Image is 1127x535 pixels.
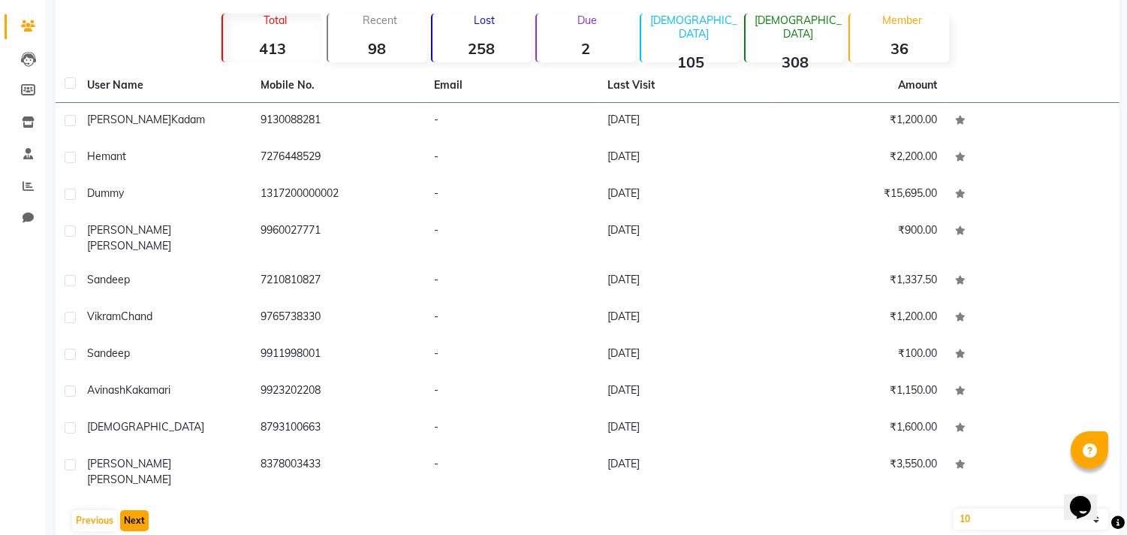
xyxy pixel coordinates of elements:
[425,140,598,177] td: -
[87,457,171,470] span: [PERSON_NAME]
[252,447,425,497] td: 8378003433
[598,300,772,337] td: [DATE]
[425,213,598,263] td: -
[598,68,772,103] th: Last Visit
[72,510,117,531] button: Previous
[87,223,171,237] span: [PERSON_NAME]
[856,14,948,27] p: Member
[425,103,598,140] td: -
[752,14,844,41] p: [DEMOGRAPHIC_DATA]
[252,140,425,177] td: 7276448529
[773,447,946,497] td: ₹3,550.00
[87,273,130,286] span: sandeep
[87,420,204,434] span: [DEMOGRAPHIC_DATA]
[425,68,598,103] th: Email
[252,263,425,300] td: 7210810827
[773,213,946,263] td: ₹900.00
[746,53,844,71] strong: 308
[598,337,772,373] td: [DATE]
[78,68,252,103] th: User Name
[773,140,946,177] td: ₹2,200.00
[647,14,740,41] p: [DEMOGRAPHIC_DATA]
[252,300,425,337] td: 9765738330
[598,373,772,410] td: [DATE]
[438,14,531,27] p: Lost
[889,68,946,102] th: Amount
[773,337,946,373] td: ₹100.00
[850,39,948,58] strong: 36
[252,103,425,140] td: 9130088281
[252,410,425,447] td: 8793100663
[773,410,946,447] td: ₹1,600.00
[598,213,772,263] td: [DATE]
[432,39,531,58] strong: 258
[125,383,170,397] span: Kakamari
[87,310,121,323] span: Vikram
[773,373,946,410] td: ₹1,150.00
[773,103,946,140] td: ₹1,200.00
[87,346,130,360] span: Sandeep
[252,337,425,373] td: 9911998001
[598,103,772,140] td: [DATE]
[425,177,598,213] td: -
[87,113,171,126] span: [PERSON_NAME]
[87,150,126,163] span: hemant
[598,410,772,447] td: [DATE]
[328,39,426,58] strong: 98
[425,410,598,447] td: -
[540,14,635,27] p: Due
[598,263,772,300] td: [DATE]
[334,14,426,27] p: Recent
[229,14,321,27] p: Total
[537,39,635,58] strong: 2
[120,510,149,531] button: Next
[641,53,740,71] strong: 105
[1064,475,1112,520] iframe: chat widget
[425,373,598,410] td: -
[223,39,321,58] strong: 413
[773,177,946,213] td: ₹15,695.00
[87,383,125,397] span: Avinash
[87,239,171,252] span: [PERSON_NAME]
[121,310,152,323] span: Chand
[87,473,171,486] span: [PERSON_NAME]
[252,177,425,213] td: 1317200000002
[171,113,205,126] span: kadam
[598,140,772,177] td: [DATE]
[425,337,598,373] td: -
[773,263,946,300] td: ₹1,337.50
[87,186,124,200] span: dummy
[598,447,772,497] td: [DATE]
[425,447,598,497] td: -
[425,263,598,300] td: -
[252,68,425,103] th: Mobile No.
[252,213,425,263] td: 9960027771
[252,373,425,410] td: 9923202208
[773,300,946,337] td: ₹1,200.00
[425,300,598,337] td: -
[598,177,772,213] td: [DATE]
